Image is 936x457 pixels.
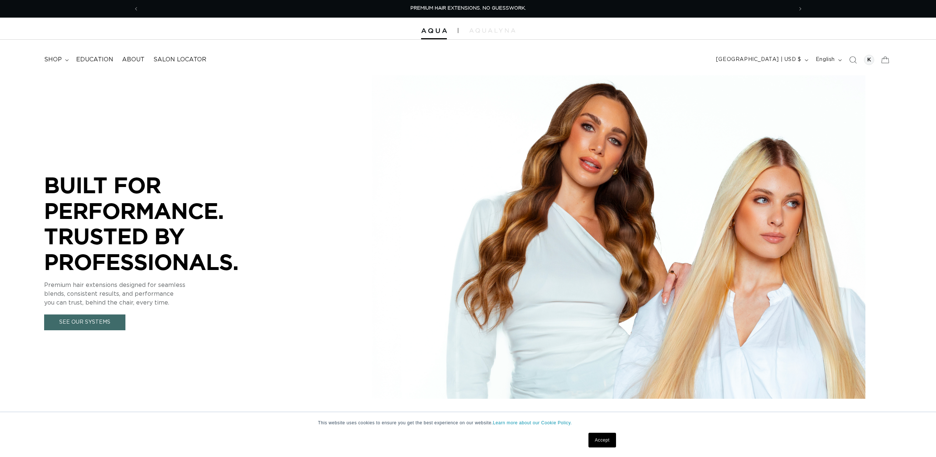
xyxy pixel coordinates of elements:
span: About [122,56,145,64]
p: BUILT FOR PERFORMANCE. TRUSTED BY PROFESSIONALS. [44,172,265,274]
summary: Search [845,52,861,68]
button: [GEOGRAPHIC_DATA] | USD $ [712,53,811,67]
summary: shop [40,51,72,68]
a: About [118,51,149,68]
img: Aqua Hair Extensions [421,28,447,33]
span: Salon Locator [153,56,206,64]
img: aqualyna.com [469,28,515,33]
a: See Our Systems [44,314,125,330]
button: Next announcement [792,2,808,16]
a: Education [72,51,118,68]
a: Salon Locator [149,51,211,68]
span: shop [44,56,62,64]
button: English [811,53,845,67]
span: English [816,56,835,64]
span: Education [76,56,113,64]
span: [GEOGRAPHIC_DATA] | USD $ [716,56,801,64]
p: This website uses cookies to ensure you get the best experience on our website. [318,420,618,426]
button: Previous announcement [128,2,144,16]
p: Premium hair extensions designed for seamless blends, consistent results, and performance you can... [44,281,265,307]
a: Accept [588,433,616,447]
a: Learn more about our Cookie Policy. [493,420,572,425]
span: PREMIUM HAIR EXTENSIONS. NO GUESSWORK. [410,6,526,11]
